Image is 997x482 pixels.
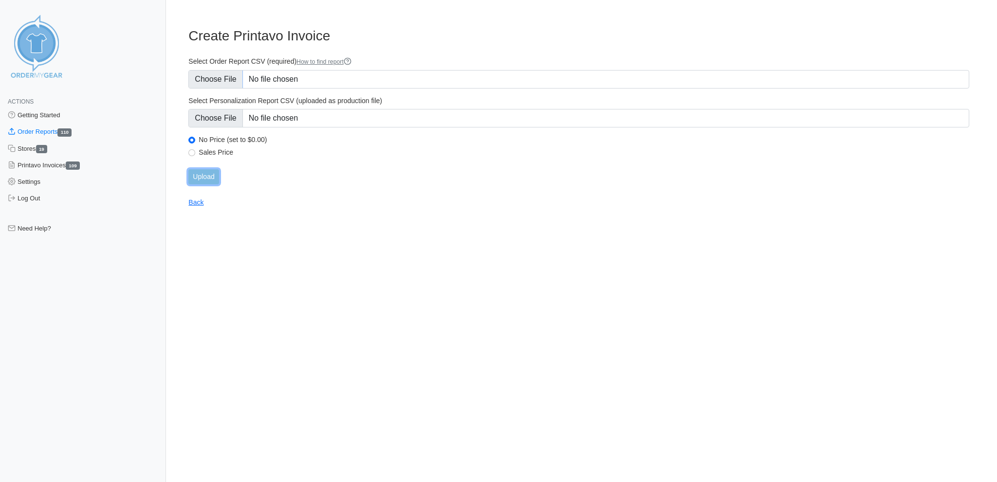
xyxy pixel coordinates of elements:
[188,96,969,105] label: Select Personalization Report CSV (uploaded as production file)
[36,145,48,153] span: 19
[188,28,969,44] h3: Create Printavo Invoice
[199,135,969,144] label: No Price (set to $0.00)
[188,57,969,66] label: Select Order Report CSV (required)
[8,98,34,105] span: Actions
[57,128,72,137] span: 110
[199,148,969,157] label: Sales Price
[296,58,351,65] a: How to find report
[188,198,203,206] a: Back
[66,161,80,170] span: 109
[188,169,219,184] input: Upload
